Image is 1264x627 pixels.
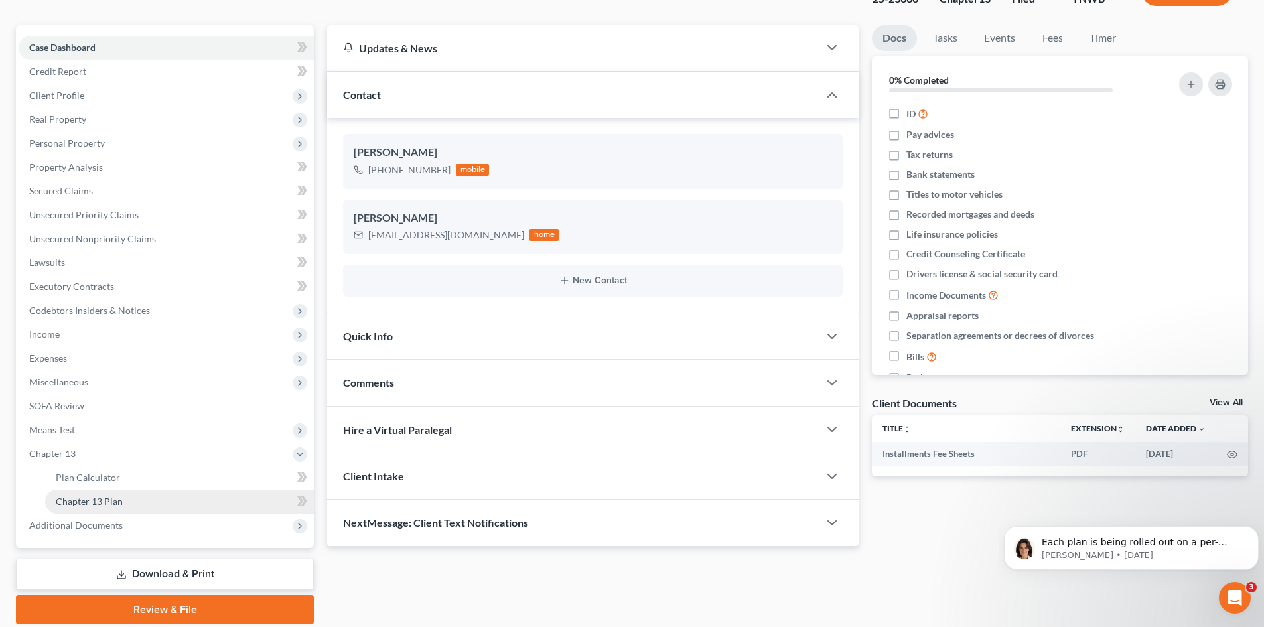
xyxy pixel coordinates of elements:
a: Events [973,25,1026,51]
div: Client Documents [872,396,957,410]
a: Docs [872,25,917,51]
span: Additional Documents [29,520,123,531]
a: Lawsuits [19,251,314,275]
span: Comments [343,376,394,389]
span: Income [29,328,60,340]
span: Chapter 13 [29,448,76,459]
div: [PERSON_NAME] [354,210,832,226]
span: Personal Property [29,137,105,149]
a: Unsecured Nonpriority Claims [19,227,314,251]
a: SOFA Review [19,394,314,418]
a: Credit Report [19,60,314,84]
a: Timer [1079,25,1127,51]
span: NextMessage: Client Text Notifications [343,516,528,529]
span: Bank statements [906,168,975,181]
a: Tasks [922,25,968,51]
div: home [529,229,559,241]
a: Chapter 13 Plan [45,490,314,514]
span: Income Documents [906,289,986,302]
span: Credit Counseling Certificate [906,247,1025,261]
div: mobile [456,164,489,176]
span: Bills [906,350,924,364]
a: Date Added expand_more [1146,423,1206,433]
span: Client Profile [29,90,84,101]
i: unfold_more [903,425,911,433]
span: Recorded mortgages and deeds [906,208,1034,221]
span: Tax returns [906,148,953,161]
a: Fees [1031,25,1074,51]
div: [PERSON_NAME] [354,145,832,161]
iframe: Intercom live chat [1219,582,1251,614]
span: Miscellaneous [29,376,88,387]
a: Secured Claims [19,179,314,203]
span: Expenses [29,352,67,364]
span: Drivers license & social security card [906,267,1058,281]
span: Each plan is being rolled out on a per-district basis. Once your district's plan is available you... [43,38,242,141]
button: New Contact [354,275,832,286]
span: Contact [343,88,381,101]
p: Message from Emma, sent 2w ago [43,51,244,63]
span: Executory Contracts [29,281,114,292]
span: 3 [1246,582,1257,592]
span: Credit Report [29,66,86,77]
div: [PHONE_NUMBER] [368,163,451,176]
i: expand_more [1198,425,1206,433]
a: Plan Calculator [45,466,314,490]
span: Hire a Virtual Paralegal [343,423,452,436]
span: Retirement account statements [906,371,1035,384]
i: unfold_more [1117,425,1125,433]
span: SOFA Review [29,400,84,411]
a: Case Dashboard [19,36,314,60]
span: Lawsuits [29,257,65,268]
span: Separation agreements or decrees of divorces [906,329,1094,342]
td: [DATE] [1135,442,1216,466]
span: Appraisal reports [906,309,979,322]
span: Titles to motor vehicles [906,188,1003,201]
span: ID [906,107,916,121]
a: Titleunfold_more [882,423,911,433]
span: Real Property [29,113,86,125]
div: [EMAIL_ADDRESS][DOMAIN_NAME] [368,228,524,242]
span: Client Intake [343,470,404,482]
strong: 0% Completed [889,74,949,86]
span: Codebtors Insiders & Notices [29,305,150,316]
a: Download & Print [16,559,314,590]
span: Property Analysis [29,161,103,173]
a: Extensionunfold_more [1071,423,1125,433]
iframe: Intercom notifications message [999,498,1264,591]
span: Unsecured Nonpriority Claims [29,233,156,244]
span: Secured Claims [29,185,93,196]
a: Review & File [16,595,314,624]
span: Means Test [29,424,75,435]
span: Quick Info [343,330,393,342]
a: Property Analysis [19,155,314,179]
span: Case Dashboard [29,42,96,53]
span: Life insurance policies [906,228,998,241]
td: PDF [1060,442,1135,466]
a: Executory Contracts [19,275,314,299]
span: Plan Calculator [56,472,120,483]
span: Unsecured Priority Claims [29,209,139,220]
a: Unsecured Priority Claims [19,203,314,227]
a: View All [1210,398,1243,407]
td: Installments Fee Sheets [872,442,1060,466]
span: Pay advices [906,128,954,141]
div: Updates & News [343,41,803,55]
span: Chapter 13 Plan [56,496,123,507]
